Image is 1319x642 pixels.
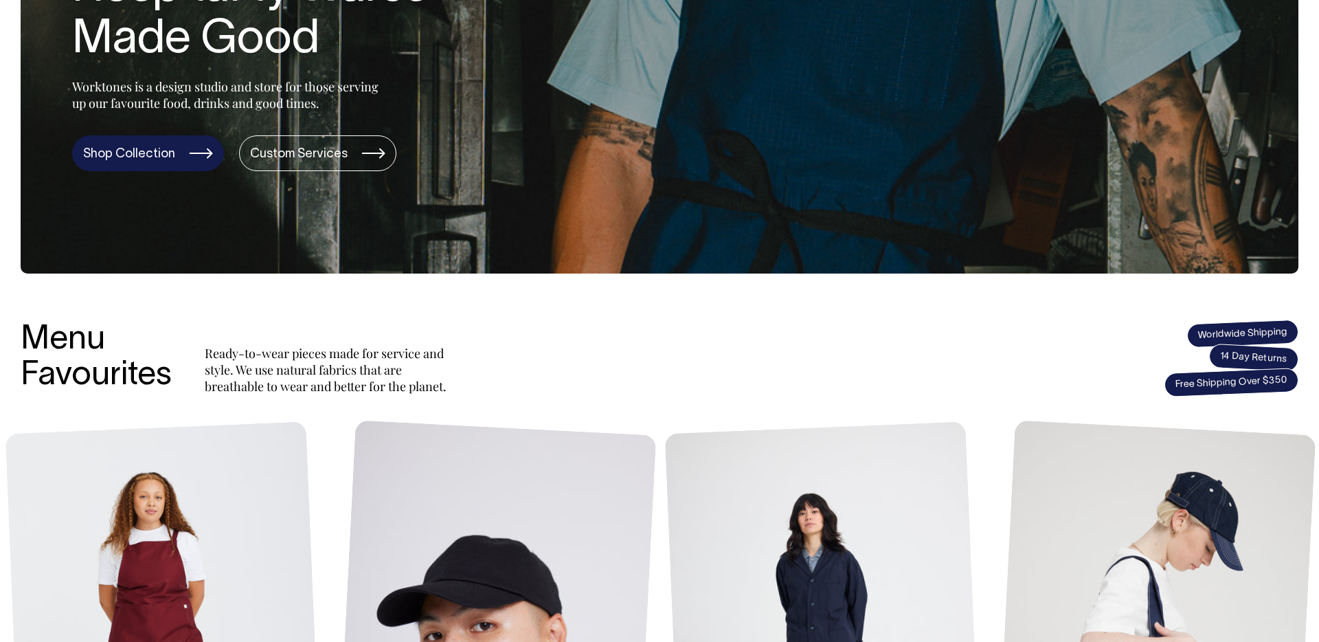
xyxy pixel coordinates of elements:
[72,135,224,171] a: Shop Collection
[1164,368,1298,397] span: Free Shipping Over $350
[239,135,396,171] a: Custom Services
[72,78,385,111] p: Worktones is a design studio and store for those serving up our favourite food, drinks and good t...
[1186,320,1298,348] span: Worldwide Shipping
[21,322,172,395] h3: Menu Favourites
[1208,344,1299,373] span: 14 Day Returns
[205,345,452,395] p: Ready-to-wear pieces made for service and style. We use natural fabrics that are breathable to we...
